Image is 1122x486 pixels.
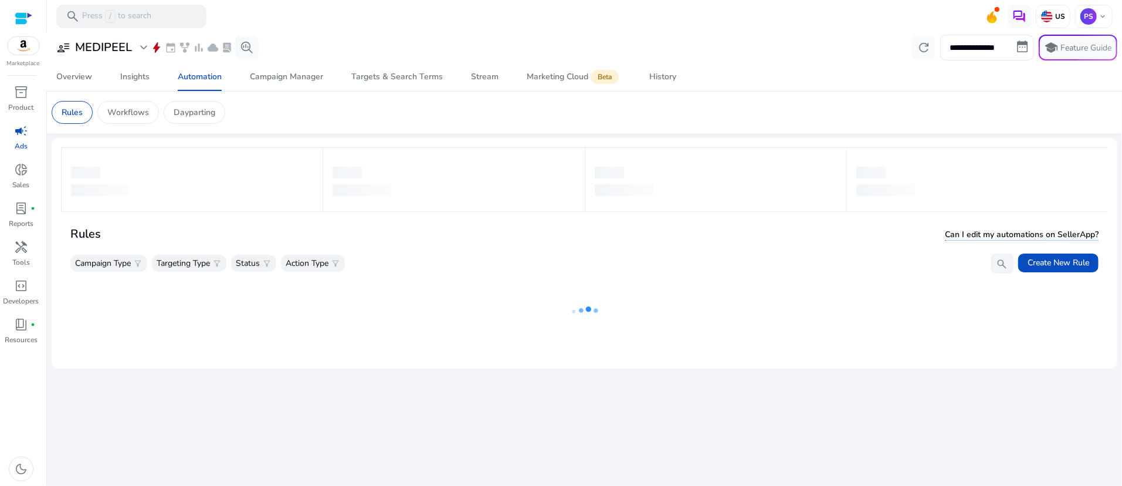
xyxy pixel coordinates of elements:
[14,201,28,215] span: lab_profile
[13,180,30,190] p: Sales
[75,41,132,55] h3: MEDIPEEL
[527,72,621,82] div: Marketing Cloud
[1018,254,1099,272] button: Create New Rule
[105,10,116,23] span: /
[75,257,131,269] p: Campaign Type
[945,229,1099,241] span: Can I edit my automations on SellerApp?
[5,335,38,345] p: Resources
[1039,35,1117,60] button: schoolFeature Guide
[120,73,150,81] div: Insights
[9,218,33,229] p: Reports
[595,167,624,178] div: loading
[250,73,323,81] div: Campaign Manager
[174,106,215,119] p: Dayparting
[235,36,259,59] button: search_insights
[331,259,340,268] span: filter_alt
[333,167,362,178] div: loading
[71,184,130,196] div: loading
[221,42,233,53] span: lab_profile
[193,42,205,53] span: bar_chart
[56,41,70,55] span: user_attributes
[151,42,162,53] span: bolt
[351,73,443,81] div: Targets & Search Terms
[996,258,1008,270] span: search
[14,85,28,99] span: inventory_2
[137,41,151,55] span: expand_more
[14,163,28,177] span: donut_small
[1098,12,1107,21] span: keyboard_arrow_down
[14,124,28,138] span: campaign
[856,184,915,196] div: loading
[595,184,653,196] div: loading
[649,73,676,81] div: History
[591,70,619,84] span: Beta
[14,318,28,332] span: book_4
[71,167,100,178] div: loading
[207,42,219,53] span: cloud
[30,322,35,327] span: fiber_manual_record
[133,259,143,268] span: filter_alt
[856,167,886,178] div: loading
[14,279,28,293] span: code_blocks
[1061,42,1112,54] p: Feature Guide
[157,257,210,269] p: Targeting Type
[212,259,222,268] span: filter_alt
[30,206,35,211] span: fiber_manual_record
[471,73,499,81] div: Stream
[1028,256,1089,269] span: Create New Rule
[15,141,28,151] p: Ads
[14,462,28,476] span: dark_mode
[7,59,40,68] p: Marketplace
[107,106,149,119] p: Workflows
[82,10,151,23] p: Press to search
[262,259,272,268] span: filter_alt
[66,9,80,23] span: search
[8,37,39,55] img: amazon.svg
[9,102,34,113] p: Product
[240,41,254,55] span: search_insights
[62,106,83,119] p: Rules
[917,41,931,55] span: refresh
[165,42,177,53] span: event
[1045,41,1059,55] span: school
[333,184,391,196] div: loading
[912,36,935,59] button: refresh
[70,227,101,241] h3: Rules
[1053,12,1065,21] p: US
[1080,8,1097,25] p: PS
[4,296,39,306] p: Developers
[236,257,260,269] p: Status
[14,240,28,254] span: handyman
[56,73,92,81] div: Overview
[12,257,30,268] p: Tools
[178,73,222,81] div: Automation
[179,42,191,53] span: family_history
[1041,11,1053,22] img: us.svg
[286,257,328,269] p: Action Type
